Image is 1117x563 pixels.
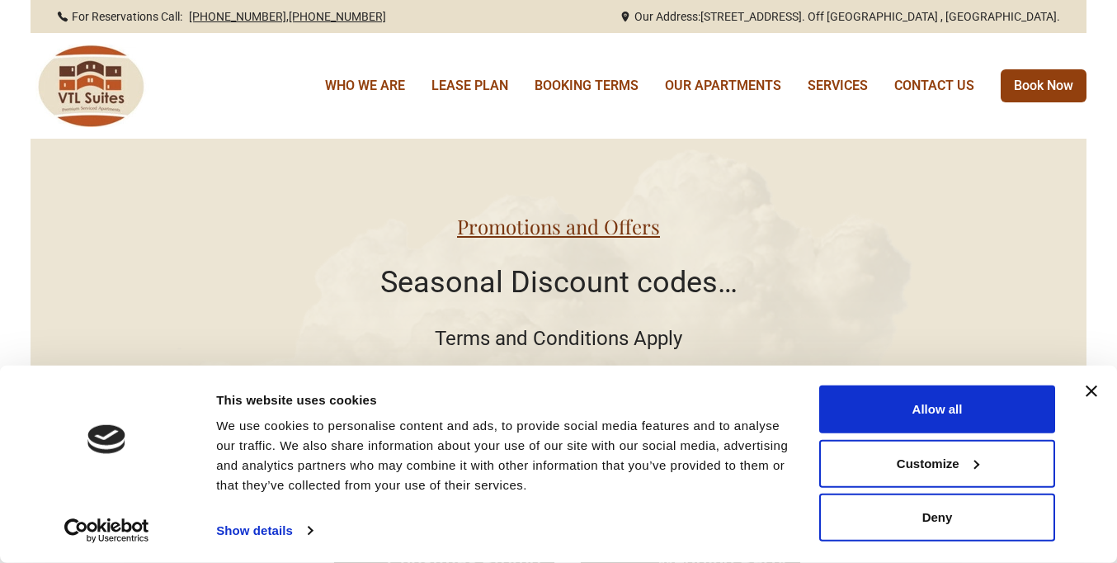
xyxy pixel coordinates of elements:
[808,76,868,96] a: SERVICES
[289,10,386,23] a: [PHONE_NUMBER]
[216,416,800,495] div: We use cookies to personalise content and ads, to provide social media features and to analyse ou...
[31,45,149,127] img: VTL Suites logo
[189,10,286,23] a: [PHONE_NUMBER]
[535,76,639,96] a: BOOKING TERMS
[620,8,1060,25] div: Our Address:
[431,76,508,96] a: LEASE PLAN
[1001,69,1086,102] a: Book Now
[325,76,405,96] a: WHO WE ARE
[380,266,738,299] p: Seasonal Discount codes…
[57,8,386,25] div: For Reservations Call:
[665,76,781,96] a: OUR APARTMENTS
[435,325,682,352] p: Terms and Conditions Apply
[87,425,125,454] img: logo
[457,213,660,239] h1: Promotions and Offers
[189,8,386,25] span: ,
[35,518,179,543] a: Usercentrics Cookiebot - opens in a new window
[216,390,800,409] div: This website uses cookies
[1086,386,1097,397] button: Close banner
[819,494,1055,542] button: Deny
[819,439,1055,487] button: Customize
[216,518,312,543] a: Show details
[894,76,974,96] a: CONTACT US
[819,386,1055,433] button: Allow all
[700,8,1060,25] a: [STREET_ADDRESS]. Off [GEOGRAPHIC_DATA] , [GEOGRAPHIC_DATA].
